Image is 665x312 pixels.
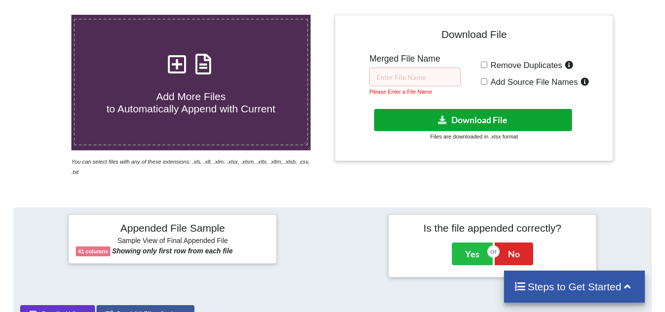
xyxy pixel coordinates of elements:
h6: Sample View of Final Appended File [76,237,269,246]
small: Files are downloaded in .xlsx format [430,134,518,139]
h4: Download File [342,22,605,50]
span: Add More Files to Automatically Append with Current [106,91,275,114]
small: Please Enter a File Name [369,89,432,95]
b: 41 columns [78,248,108,254]
button: No [495,243,533,265]
span: Add Source File Names [487,77,578,87]
h5: Merged File Name [369,54,461,64]
span: Remove Duplicates [487,61,563,70]
input: Enter File Name [369,68,461,86]
button: Yes [452,243,493,265]
b: Showing only first row from each file [112,247,233,255]
h4: Steps to Get Started [514,280,635,293]
h4: Is the file appended correctly? [396,222,589,234]
i: You can select files with any of these extensions: .xls, .xlt, .xlm, .xlsx, .xlsm, .xltx, .xltm, ... [71,159,310,175]
h4: Appended File Sample [76,222,269,236]
button: Download File [374,109,572,131]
